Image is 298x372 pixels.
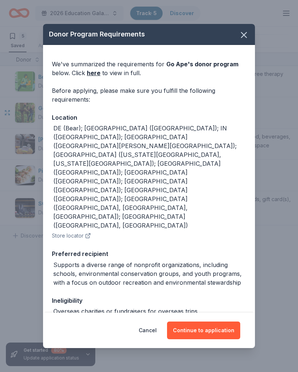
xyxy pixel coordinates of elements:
div: We've summarized the requirements for below. Click to view in full. [52,60,246,77]
div: Overseas charities or fundraisers for overseas trips [53,307,198,316]
div: DE (Bear); [GEOGRAPHIC_DATA] ([GEOGRAPHIC_DATA]); IN ([GEOGRAPHIC_DATA]); [GEOGRAPHIC_DATA] ([GEO... [53,124,246,230]
span: Go Ape 's donor program [166,60,238,68]
div: Ineligibility [52,296,246,305]
div: Location [52,113,246,122]
button: Store locator [52,231,91,240]
div: Preferred recipient [52,249,246,259]
div: Before applying, please make sure you fulfill the following requirements: [52,86,246,104]
button: Continue to application [167,322,240,339]
button: Cancel [139,322,157,339]
div: Donor Program Requirements [43,24,255,45]
a: here [87,69,100,77]
div: Supports a diverse range of nonprofit organizations, including schools, environmental conservatio... [53,260,246,287]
